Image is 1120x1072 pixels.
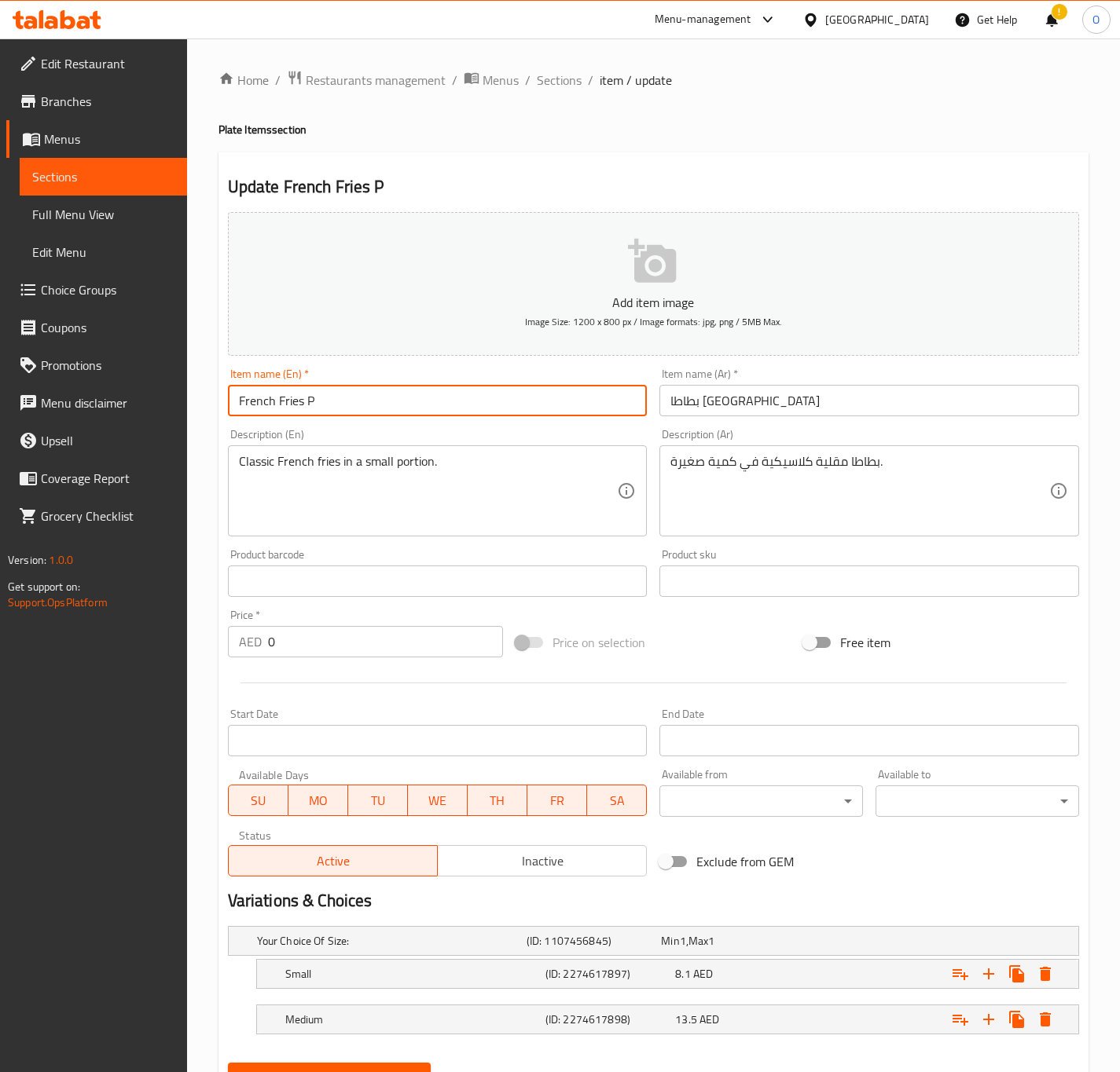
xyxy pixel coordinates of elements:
[708,931,714,951] span: 1
[946,1005,975,1034] button: Add choice group
[1031,1005,1059,1034] button: Delete Medium
[1092,11,1100,28] span: O
[474,789,521,812] span: TH
[235,789,282,812] span: SU
[218,122,1089,137] h4: Plate Items section
[8,592,108,613] a: Support.OpsPlatform
[288,785,348,816] button: MO
[228,565,648,597] input: Please enter product barcode
[295,789,342,812] span: MO
[228,385,648,416] input: Enter name En
[452,71,457,90] li: /
[41,507,174,525] span: Grocery Checklist
[675,964,690,984] span: 8.1
[257,960,1078,988] div: Expand
[1031,960,1059,988] button: Delete Small
[287,70,446,90] a: Restaurants management
[285,1012,539,1027] h5: Medium
[41,393,174,412] span: Menu disclaimer
[659,565,1079,597] input: Please enter product sku
[41,356,174,375] span: Promotions
[588,71,593,90] li: /
[696,852,794,871] span: Exclude from GEM
[946,960,975,988] button: Add choice group
[20,196,187,233] a: Full Menu View
[525,313,782,331] span: Image Size: 1200 x 800 px / Image formats: jpg, png / 5MB Max.
[235,850,431,873] span: Active
[218,70,1089,90] nav: breadcrumb
[239,632,262,651] p: AED
[545,966,670,982] h5: (ID: 2274617897)
[20,233,187,271] a: Edit Menu
[41,92,174,111] span: Branches
[464,70,519,90] a: Menus
[268,626,503,657] input: Please enter price
[483,71,519,90] span: Menus
[659,385,1079,416] input: Enter name Ar
[239,454,618,529] textarea: Classic French fries in a small portion.
[444,850,641,873] span: Inactive
[525,71,531,90] li: /
[228,175,1079,199] h2: Update French Fries P
[354,789,402,812] span: TU
[20,158,187,196] a: Sections
[41,54,174,73] span: Edit Restaurant
[257,1005,1078,1034] div: Expand
[587,785,647,816] button: SA
[257,933,520,949] h5: Your Choice Of Size:
[975,1005,1003,1034] button: Add new choice
[228,889,1079,913] h2: Variations & Choices
[1003,1005,1031,1034] button: Clone new choice
[285,966,539,982] h5: Small
[840,633,890,652] span: Free item
[545,1012,670,1027] h5: (ID: 2274617898)
[41,431,174,450] span: Upsell
[661,931,679,951] span: Min
[41,318,174,337] span: Coupons
[6,120,187,158] a: Menus
[659,785,863,817] div: ​
[49,550,73,570] span: 1.0.0
[6,422,187,459] a: Upsell
[32,205,174,224] span: Full Menu View
[6,497,187,535] a: Grocery Checklist
[825,11,929,28] div: [GEOGRAPHIC_DATA]
[8,550,46,570] span: Version:
[6,82,187,120] a: Branches
[44,130,174,148] span: Menus
[306,71,446,90] span: Restaurants management
[670,454,1049,529] textarea: بطاطا مقلية كلاسيكية في كمية صغيرة.
[437,845,647,876] button: Inactive
[975,960,1003,988] button: Add new choice
[229,927,1078,955] div: Expand
[675,1009,697,1030] span: 13.5
[6,459,187,497] a: Coverage Report
[408,785,468,816] button: WE
[6,271,187,309] a: Choice Groups
[32,167,174,186] span: Sections
[876,785,1079,817] div: ​
[534,789,581,812] span: FR
[1003,960,1031,988] button: Clone new choice
[6,309,187,346] a: Coupons
[537,71,582,90] a: Sections
[527,933,655,949] h5: (ID: 1107456845)
[414,789,461,812] span: WE
[655,10,751,29] div: Menu-management
[6,346,187,384] a: Promotions
[700,1009,719,1030] span: AED
[41,469,174,488] span: Coverage Report
[252,293,1055,312] p: Add item image
[6,384,187,422] a: Menu disclaimer
[228,845,438,876] button: Active
[275,71,281,90] li: /
[6,45,187,82] a: Edit Restaurant
[693,964,713,984] span: AED
[527,785,587,816] button: FR
[600,71,672,90] span: item / update
[680,931,686,951] span: 1
[348,785,408,816] button: TU
[228,785,288,816] button: SU
[689,931,708,951] span: Max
